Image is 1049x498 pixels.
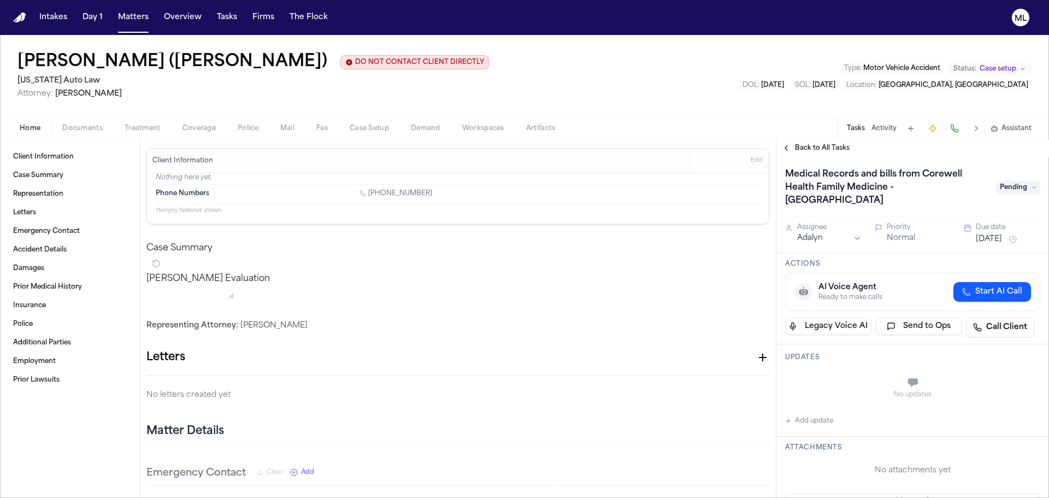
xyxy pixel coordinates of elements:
[355,58,484,67] span: DO NOT CONTACT CLIENT DIRECTLY
[812,82,835,89] span: [DATE]
[818,293,882,302] div: Ready to make calls
[146,321,238,330] span: Representing Attorney:
[9,185,131,203] a: Representation
[360,189,432,198] a: Call 1 (313) 588-3556
[17,52,327,72] h1: [PERSON_NAME] ([PERSON_NAME])
[863,65,940,72] span: Motor Vehicle Accident
[125,124,161,133] span: Treatment
[781,166,990,209] h1: Medical Records and bills from Corewell Health Family Medicine - [GEOGRAPHIC_DATA]
[785,465,1040,476] div: No attachments yet
[785,260,1040,268] h3: Actions
[9,278,131,296] a: Prior Medical History
[20,124,40,133] span: Home
[876,318,962,335] button: Send to Ops
[9,297,131,314] a: Insurance
[785,353,1040,362] h3: Updates
[462,124,504,133] span: Workspaces
[953,282,1031,302] button: Start AI Call
[818,282,882,293] div: AI Voice Agent
[903,121,918,136] button: Add Task
[841,63,944,74] button: Edit Type: Motor Vehicle Accident
[238,124,258,133] span: Police
[976,223,1040,232] div: Due date
[146,466,246,481] h3: Emergency Contact
[751,157,762,165] span: Edit
[285,8,332,27] button: The Flock
[9,204,131,221] a: Letters
[975,286,1022,297] span: Start AI Call
[9,222,131,240] a: Emergency Contact
[78,8,107,27] button: Day 1
[316,124,328,133] span: Fax
[17,52,327,72] button: Edit matter name
[991,124,1032,133] button: Assistant
[35,8,72,27] button: Intakes
[301,468,314,477] span: Add
[795,144,850,153] span: Back to All Tasks
[9,353,131,370] a: Employment
[411,124,440,133] span: Demand
[146,242,769,255] h2: Case Summary
[739,80,787,91] button: Edit DOL: 2025-07-01
[792,80,839,91] button: Edit SOL: 2028-07-01
[843,80,1032,91] button: Edit Location: Livonia, MI
[9,241,131,259] a: Accident Details
[13,13,26,23] img: Finch Logo
[350,124,389,133] span: Case Setup
[925,121,940,136] button: Create Immediate Task
[9,167,131,184] a: Case Summary
[948,62,1032,75] button: Change status from Case setup
[182,124,216,133] span: Coverage
[1006,233,1019,246] button: Snooze task
[947,121,962,136] button: Make a Call
[9,315,131,333] a: Police
[997,181,1040,194] span: Pending
[980,65,1016,73] span: Case setup
[797,223,862,232] div: Assignee
[280,124,294,133] span: Mail
[879,82,1028,89] span: [GEOGRAPHIC_DATA], [GEOGRAPHIC_DATA]
[55,90,122,98] span: [PERSON_NAME]
[17,74,489,87] h2: [US_STATE] Auto Law
[795,82,811,89] span: SOL :
[146,424,224,439] h2: Matter Details
[146,272,769,285] p: [PERSON_NAME] Evaluation
[146,349,185,366] h1: Letters
[871,124,897,133] button: Activity
[847,124,865,133] button: Tasks
[13,13,26,23] a: Home
[17,90,53,98] span: Attorney:
[156,207,760,215] p: 11 empty fields not shown.
[9,148,131,166] a: Client Information
[966,318,1034,337] a: Call Client
[844,65,862,72] span: Type :
[776,144,855,153] button: Back to All Tasks
[213,8,241,27] button: Tasks
[114,8,153,27] button: Matters
[340,55,489,69] button: Edit client contact restriction
[248,8,279,27] button: Firms
[150,156,215,165] h3: Client Information
[976,234,1002,245] button: [DATE]
[1001,124,1032,133] span: Assistant
[267,468,284,477] span: Clear
[160,8,206,27] button: Overview
[747,152,765,169] button: Edit
[953,65,976,73] span: Status:
[257,468,284,477] button: Clear Emergency Contact
[156,189,209,198] span: Phone Numbers
[9,260,131,277] a: Damages
[9,334,131,351] a: Additional Parties
[526,124,556,133] span: Artifacts
[785,390,1040,399] div: No updates
[156,173,760,184] p: Nothing here yet.
[146,389,769,402] p: No letters created yet
[887,223,951,232] div: Priority
[9,371,131,389] a: Prior Lawsuits
[62,124,103,133] span: Documents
